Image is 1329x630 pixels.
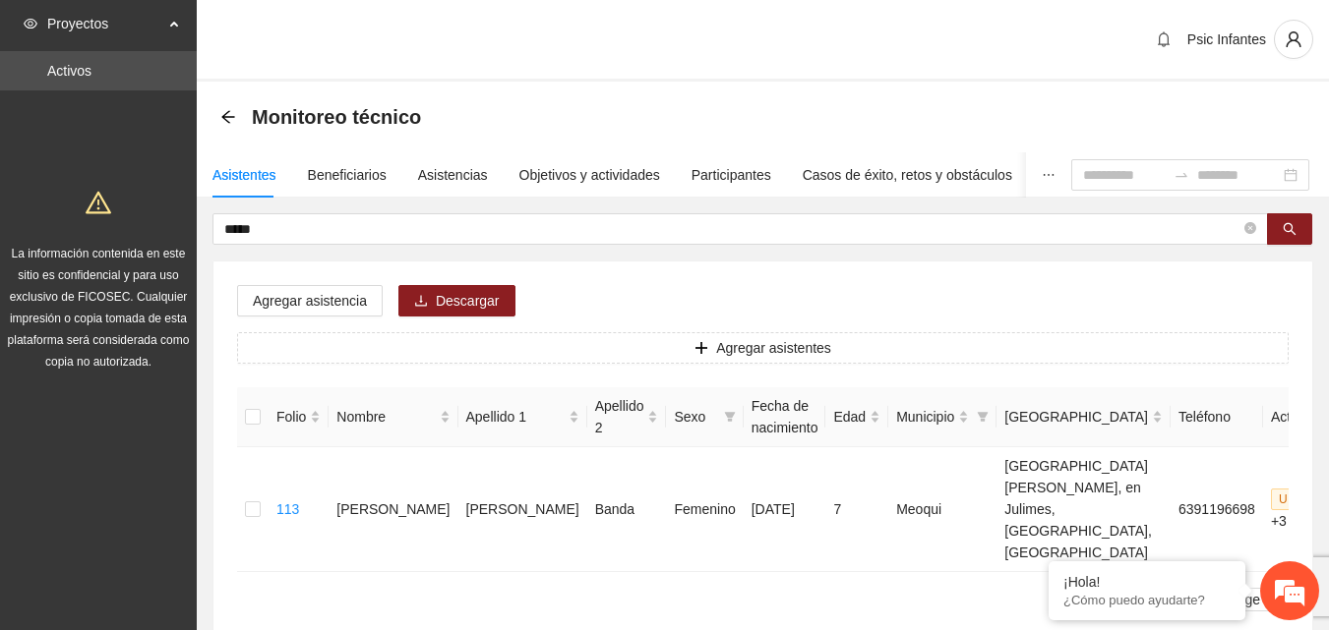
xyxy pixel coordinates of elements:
td: Femenino [666,447,743,572]
button: ellipsis [1026,152,1071,198]
th: Colonia [997,387,1171,447]
span: plus [695,341,708,357]
span: Nombre [336,406,435,428]
span: filter [977,411,989,423]
span: Agregar asistentes [716,337,831,359]
span: Monitoreo técnico [252,101,421,133]
td: Meoqui [888,447,997,572]
button: bell [1148,24,1179,55]
span: eye [24,17,37,30]
span: Sexo [674,406,715,428]
span: swap-right [1174,167,1189,183]
span: close-circle [1244,222,1256,234]
span: user [1275,30,1312,48]
th: Apellido 1 [458,387,587,447]
th: Teléfono [1171,387,1263,447]
th: Municipio [888,387,997,447]
button: search [1267,213,1312,245]
th: Fecha de nacimiento [744,387,826,447]
div: Beneficiarios [308,164,387,186]
span: La información contenida en este sitio es confidencial y para uso exclusivo de FICOSEC. Cualquier... [8,247,190,369]
button: user [1274,20,1313,59]
button: plusAgregar asistentes [237,332,1289,364]
div: ¡Hola! [1063,574,1231,590]
span: Folio [276,406,306,428]
div: Participantes [692,164,771,186]
a: 113 [276,501,299,517]
button: Agregar asistencia [237,285,383,316]
td: [GEOGRAPHIC_DATA][PERSON_NAME], en Julimes, [GEOGRAPHIC_DATA], [GEOGRAPHIC_DATA] [997,447,1171,572]
span: bell [1149,31,1178,47]
span: filter [724,411,736,423]
td: Banda [587,447,667,572]
div: Objetivos y actividades [519,164,660,186]
td: 6391196698 [1171,447,1263,572]
td: 7 [825,447,888,572]
span: Agregar asistencia [253,290,367,312]
span: U [1271,488,1296,510]
th: Edad [825,387,888,447]
div: Casos de éxito, retos y obstáculos [803,164,1012,186]
span: [GEOGRAPHIC_DATA] [1004,406,1148,428]
th: Folio [269,387,329,447]
span: Apellido 2 [595,395,644,438]
span: Proyectos [47,4,163,43]
span: filter [720,402,740,431]
td: [PERSON_NAME] [458,447,587,572]
span: Apellido 1 [466,406,565,428]
span: ellipsis [1042,168,1056,182]
div: Asistentes [212,164,276,186]
span: to [1174,167,1189,183]
th: Nombre [329,387,457,447]
div: Asistencias [418,164,488,186]
button: downloadDescargar [398,285,515,316]
span: filter [973,402,993,431]
span: Edad [833,406,866,428]
span: download [414,294,428,310]
span: arrow-left [220,109,236,125]
p: ¿Cómo puedo ayudarte? [1063,593,1231,607]
span: close-circle [1244,220,1256,239]
span: Municipio [896,406,954,428]
span: Descargar [436,290,500,312]
span: search [1283,222,1297,238]
span: warning [86,190,111,215]
a: Activos [47,63,91,79]
td: [DATE] [744,447,826,572]
td: [PERSON_NAME] [329,447,457,572]
span: Psic Infantes [1187,31,1266,47]
th: Apellido 2 [587,387,667,447]
div: Back [220,109,236,126]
